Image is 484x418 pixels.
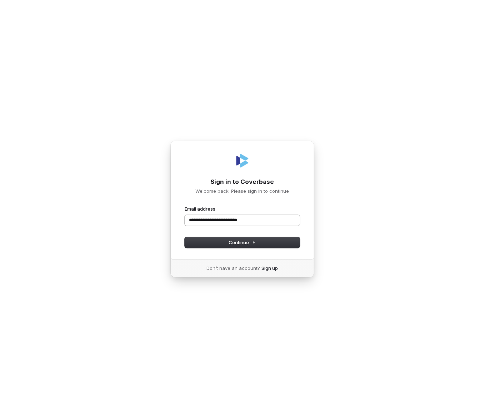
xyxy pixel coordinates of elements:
label: Email address [185,206,215,212]
h1: Sign in to Coverbase [185,178,300,186]
span: Don’t have an account? [206,265,260,271]
span: Continue [229,239,255,246]
a: Sign up [261,265,278,271]
img: Coverbase [234,152,251,169]
p: Welcome back! Please sign in to continue [185,188,300,194]
button: Continue [185,237,300,248]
